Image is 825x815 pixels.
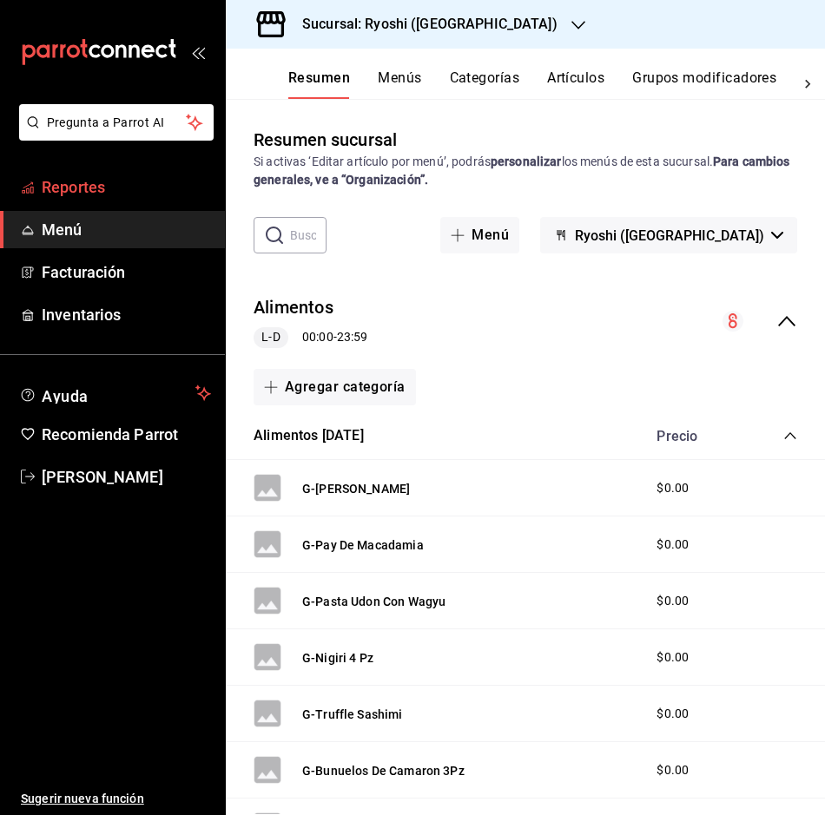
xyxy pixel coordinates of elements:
[450,69,520,99] button: Categorías
[491,154,562,168] strong: personalizar
[783,429,797,443] button: collapse-category-row
[47,114,187,132] span: Pregunta a Parrot AI
[657,592,689,610] span: $0.00
[42,383,188,404] span: Ayuda
[378,69,421,99] button: Menús
[302,649,373,667] button: G-Nigiri 4 Pz
[657,479,689,497] span: $0.00
[254,327,367,348] div: 00:00 - 23:59
[288,69,350,99] button: Resumen
[19,104,214,141] button: Pregunta a Parrot AI
[42,218,211,241] span: Menú
[440,217,519,253] button: Menú
[254,295,333,320] button: Alimentos
[657,705,689,723] span: $0.00
[42,423,211,446] span: Recomienda Parrot
[639,428,750,444] div: Precio
[575,227,764,244] span: Ryoshi ([GEOGRAPHIC_DATA])
[254,426,364,446] button: Alimentos [DATE]
[21,790,211,808] span: Sugerir nueva función
[254,328,287,346] span: L-D
[290,218,327,253] input: Buscar menú
[42,303,211,326] span: Inventarios
[254,369,416,405] button: Agregar categoría
[302,593,445,610] button: G-Pasta Udon Con Wagyu
[540,217,797,253] button: Ryoshi ([GEOGRAPHIC_DATA])
[191,45,205,59] button: open_drawer_menu
[302,536,424,554] button: G-Pay De Macadamia
[42,175,211,199] span: Reportes
[302,480,410,497] button: G-[PERSON_NAME]
[254,153,797,189] div: Si activas ‘Editar artículo por menú’, podrás los menús de esta sucursal.
[226,281,825,362] div: collapse-menu-row
[12,126,214,144] a: Pregunta a Parrot AI
[657,536,689,554] span: $0.00
[42,465,211,489] span: [PERSON_NAME]
[302,706,403,723] button: G-Truffle Sashimi
[632,69,776,99] button: Grupos modificadores
[288,69,790,99] div: navigation tabs
[42,260,211,284] span: Facturación
[254,127,397,153] div: Resumen sucursal
[302,762,465,779] button: G-Bunuelos De Camaron 3Pz
[657,761,689,779] span: $0.00
[657,648,689,667] span: $0.00
[288,14,558,35] h3: Sucursal: Ryoshi ([GEOGRAPHIC_DATA])
[547,69,604,99] button: Artículos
